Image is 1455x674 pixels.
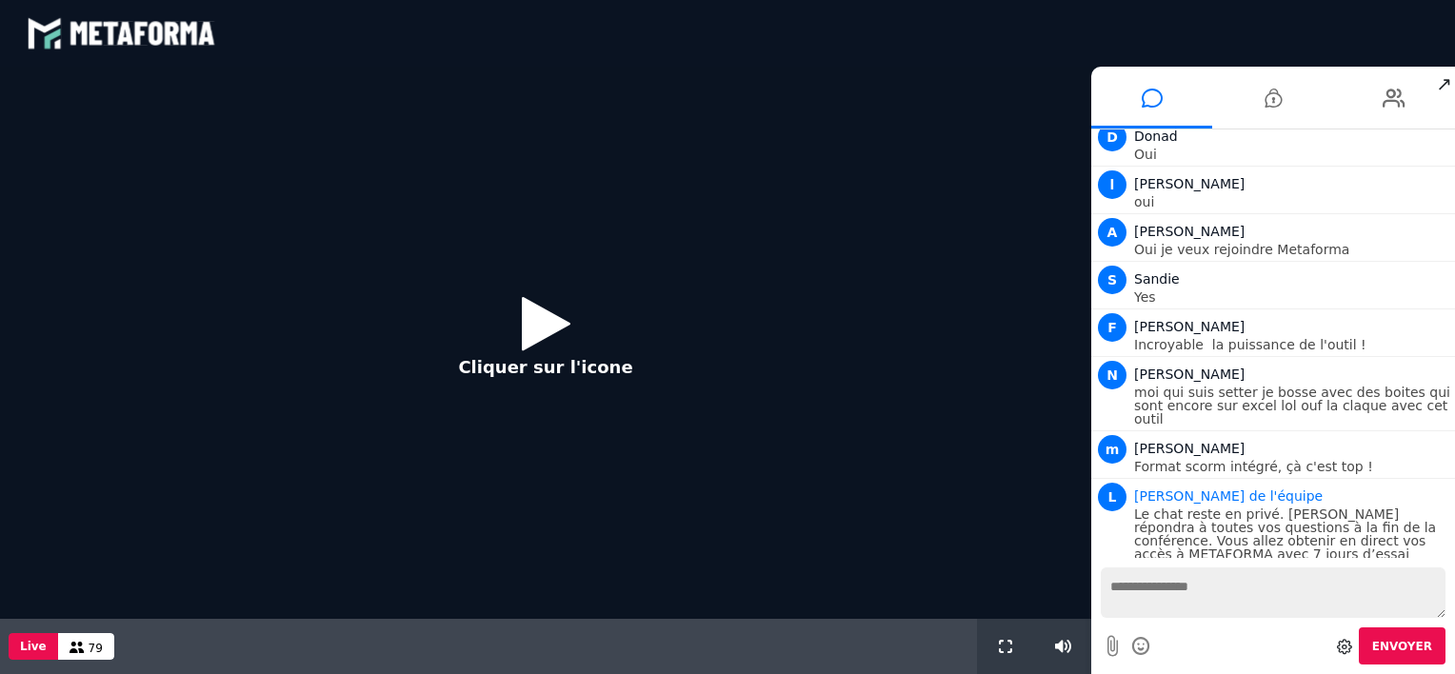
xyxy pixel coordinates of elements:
[1098,313,1126,342] span: F
[1134,271,1180,287] span: Sandie
[1134,507,1450,574] p: Le chat reste en privé. [PERSON_NAME] répondra à toutes vos questions à la fin de la conférence. ...
[1098,170,1126,199] span: l
[1134,386,1450,426] p: moi qui suis setter je bosse avec des boites qui sont encore sur excel lol ouf la claque avec cet...
[1134,129,1178,144] span: Donad
[1134,338,1450,351] p: Incroyable la puissance de l'outil !
[1134,441,1245,456] span: [PERSON_NAME]
[1359,627,1445,664] button: Envoyer
[1098,266,1126,294] span: S
[1134,148,1450,161] p: Oui
[1098,361,1126,389] span: N
[439,282,651,405] button: Cliquer sur l'icone
[1134,319,1245,334] span: [PERSON_NAME]
[1098,218,1126,247] span: A
[1134,224,1245,239] span: [PERSON_NAME]
[9,633,58,660] button: Live
[1134,176,1245,191] span: [PERSON_NAME]
[1134,290,1450,304] p: Yes
[1134,243,1450,256] p: Oui je veux rejoindre Metaforma
[1098,435,1126,464] span: m
[1372,640,1432,653] span: Envoyer
[1098,483,1126,511] span: L
[1134,460,1450,473] p: Format scorm intégré, çà c'est top !
[1134,367,1245,382] span: [PERSON_NAME]
[1134,195,1450,208] p: oui
[89,642,103,655] span: 79
[1433,67,1455,101] span: ↗
[458,354,632,380] p: Cliquer sur l'icone
[1134,488,1323,504] span: Animateur
[1098,123,1126,151] span: D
